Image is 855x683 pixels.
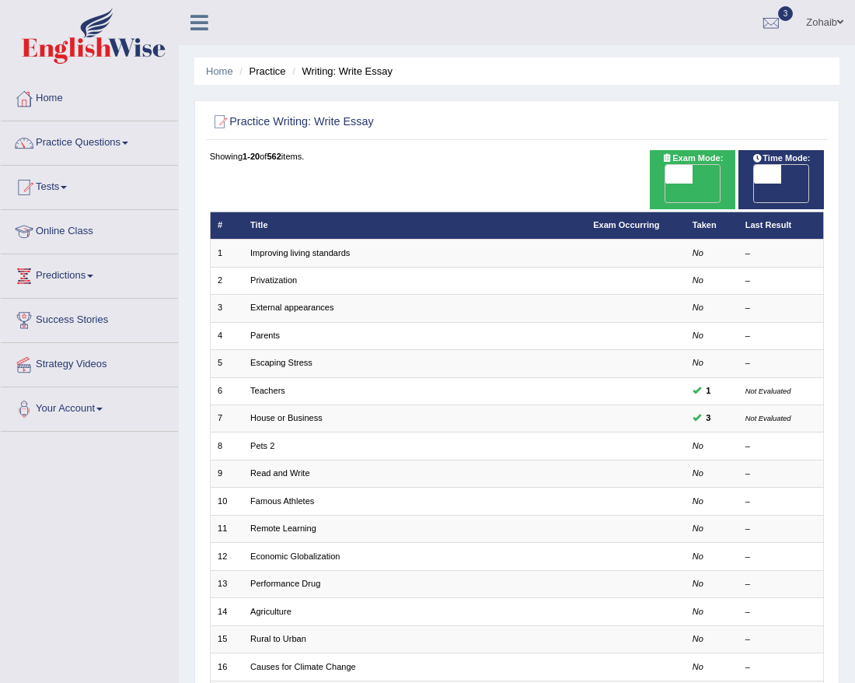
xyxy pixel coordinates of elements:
th: Last Result [738,212,824,239]
div: – [745,468,816,480]
a: House or Business [250,413,323,422]
th: Title [243,212,586,239]
div: – [745,606,816,618]
td: 10 [210,488,243,515]
em: No [693,662,703,671]
a: Home [1,77,178,116]
th: Taken [685,212,738,239]
div: – [745,330,816,342]
td: 7 [210,405,243,432]
a: Predictions [1,254,178,293]
td: 8 [210,433,243,460]
em: No [693,358,703,367]
em: No [693,468,703,478]
div: – [745,633,816,646]
td: 3 [210,295,243,322]
a: Escaping Stress [250,358,312,367]
div: – [745,523,816,535]
div: Show exams occurring in exams [650,150,736,209]
b: 1-20 [243,152,260,161]
li: Practice [236,64,285,79]
a: Parents [250,331,280,340]
td: 14 [210,598,243,625]
small: Not Evaluated [745,387,791,395]
li: Writing: Write Essay [288,64,393,79]
a: Remote Learning [250,524,316,533]
em: No [693,524,703,533]
span: Time Mode: [747,152,815,166]
td: 16 [210,653,243,681]
a: Tests [1,166,178,205]
a: Economic Globalization [250,552,340,561]
div: – [745,496,816,508]
a: Privatization [250,275,297,285]
div: – [745,247,816,260]
em: No [693,634,703,643]
em: No [693,331,703,340]
td: 9 [210,460,243,487]
em: No [693,496,703,506]
span: You can still take this question [701,412,716,426]
em: No [693,579,703,588]
em: No [693,607,703,616]
a: Famous Athletes [250,496,314,506]
a: Causes for Climate Change [250,662,356,671]
a: Agriculture [250,607,291,616]
th: # [210,212,243,239]
div: – [745,357,816,370]
em: No [693,275,703,285]
a: Practice Questions [1,121,178,160]
a: Improving living standards [250,248,350,257]
span: Exam Mode: [657,152,728,166]
em: No [693,441,703,450]
td: 1 [210,240,243,267]
a: Home [206,65,233,77]
a: Rural to Urban [250,634,306,643]
a: Strategy Videos [1,343,178,382]
div: Showing of items. [210,150,825,163]
div: – [745,302,816,314]
td: 13 [210,570,243,597]
td: 12 [210,543,243,570]
b: 562 [267,152,281,161]
td: 6 [210,377,243,405]
a: Online Class [1,210,178,249]
em: No [693,552,703,561]
a: Performance Drug [250,579,320,588]
a: External appearances [250,303,333,312]
a: Pets 2 [250,441,274,450]
a: Exam Occurring [593,220,659,229]
td: 2 [210,267,243,294]
div: – [745,551,816,563]
td: 4 [210,322,243,349]
span: You can still take this question [701,384,716,398]
a: Your Account [1,387,178,426]
a: Teachers [250,386,285,395]
div: – [745,440,816,453]
td: 5 [210,350,243,377]
a: Read and Write [250,468,310,478]
div: – [745,275,816,287]
div: – [745,578,816,590]
div: – [745,661,816,674]
em: No [693,248,703,257]
a: Success Stories [1,299,178,338]
em: No [693,303,703,312]
td: 15 [210,625,243,653]
h2: Practice Writing: Write Essay [210,112,591,132]
small: Not Evaluated [745,414,791,422]
td: 11 [210,515,243,542]
span: 3 [778,6,794,21]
